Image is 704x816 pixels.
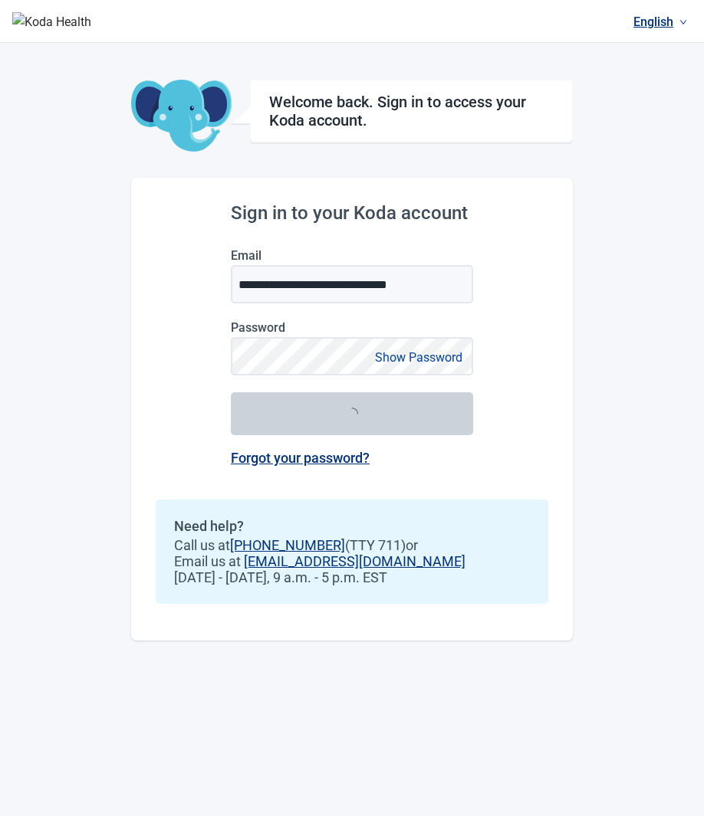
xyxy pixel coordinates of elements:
[230,537,345,553] a: [PHONE_NUMBER]
[12,12,91,31] img: Koda Health
[346,408,358,420] span: loading
[231,320,473,335] label: Password
[174,518,530,534] h2: Need help?
[679,18,687,26] span: down
[231,202,473,224] h2: Sign in to your Koda account
[174,553,530,569] span: Email us at
[174,537,530,553] span: Call us at (TTY 711) or
[231,248,473,263] label: Email
[269,93,554,129] h1: Welcome back. Sign in to access your Koda account.
[231,450,370,466] a: Forgot your password?
[370,347,467,368] button: Show Password
[131,80,232,153] img: Koda Elephant
[244,553,465,569] a: [EMAIL_ADDRESS][DOMAIN_NAME]
[627,9,693,34] a: Current language: English
[174,569,530,585] span: [DATE] - [DATE], 9 a.m. - 5 p.m. EST
[131,43,573,641] main: Main content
